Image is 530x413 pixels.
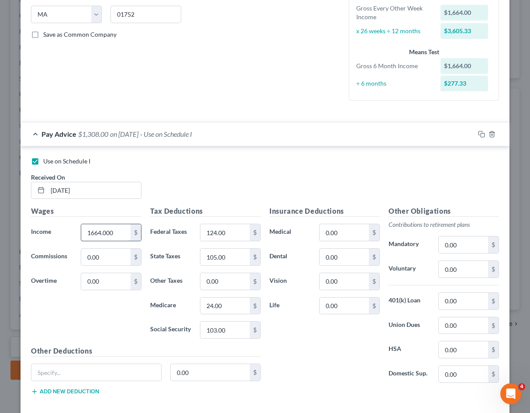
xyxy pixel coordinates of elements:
[250,249,260,265] div: $
[41,130,76,138] span: Pay Advice
[200,249,250,265] input: 0.00
[146,248,196,266] label: State Taxes
[250,364,260,381] div: $
[320,249,369,265] input: 0.00
[488,236,499,253] div: $
[265,248,315,266] label: Dental
[31,174,65,181] span: Received On
[488,317,499,334] div: $
[43,31,117,38] span: Save as Common Company
[441,76,489,91] div: $277.33
[384,365,434,383] label: Domestic Sup.
[31,388,99,395] button: Add new deduction
[352,62,436,70] div: Gross 6 Month Income
[131,224,141,241] div: $
[384,317,434,334] label: Union Dues
[320,298,369,314] input: 0.00
[439,317,488,334] input: 0.00
[81,249,131,265] input: 0.00
[352,27,436,35] div: x 26 weeks ÷ 12 months
[488,366,499,382] div: $
[146,321,196,339] label: Social Security
[518,383,525,390] span: 4
[384,236,434,253] label: Mandatory
[250,298,260,314] div: $
[31,346,261,357] h5: Other Deductions
[488,261,499,278] div: $
[384,341,434,358] label: HSA
[384,292,434,310] label: 401(k) Loan
[441,58,489,74] div: $1,664.00
[369,298,379,314] div: $
[110,6,181,23] input: Enter zip...
[384,260,434,278] label: Voluntary
[200,322,250,338] input: 0.00
[269,206,380,217] h5: Insurance Deductions
[81,273,131,290] input: 0.00
[439,341,488,358] input: 0.00
[439,366,488,382] input: 0.00
[369,249,379,265] div: $
[31,364,161,381] input: Specify...
[140,130,192,138] span: - Use on Schedule I
[48,182,141,199] input: MM/DD/YYYY
[78,130,108,138] span: $1,308.00
[352,79,436,88] div: ÷ 6 months
[146,297,196,315] label: Medicare
[110,130,138,138] span: on [DATE]
[27,248,76,266] label: Commissions
[200,224,250,241] input: 0.00
[200,298,250,314] input: 0.00
[389,206,499,217] h5: Other Obligations
[389,220,499,229] p: Contributions to retirement plans
[320,224,369,241] input: 0.00
[320,273,369,290] input: 0.00
[441,23,489,39] div: $3,605.33
[369,224,379,241] div: $
[265,224,315,241] label: Medical
[31,206,141,217] h5: Wages
[171,364,250,381] input: 0.00
[150,206,261,217] h5: Tax Deductions
[369,273,379,290] div: $
[441,5,489,21] div: $1,664.00
[146,273,196,290] label: Other Taxes
[27,273,76,290] label: Overtime
[356,48,492,56] div: Means Test
[488,293,499,309] div: $
[131,249,141,265] div: $
[439,236,488,253] input: 0.00
[250,273,260,290] div: $
[352,4,436,21] div: Gross Every Other Week Income
[43,157,90,165] span: Use on Schedule I
[250,224,260,241] div: $
[439,293,488,309] input: 0.00
[500,383,521,404] iframe: Intercom live chat
[250,322,260,338] div: $
[81,224,131,241] input: 0.00
[131,273,141,290] div: $
[488,341,499,358] div: $
[31,228,51,235] span: Income
[200,273,250,290] input: 0.00
[146,224,196,241] label: Federal Taxes
[439,261,488,278] input: 0.00
[265,273,315,290] label: Vision
[265,297,315,315] label: Life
